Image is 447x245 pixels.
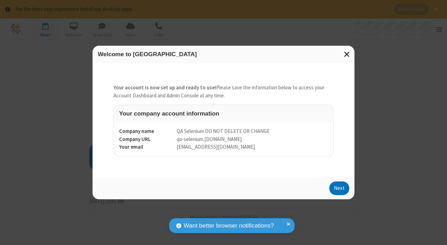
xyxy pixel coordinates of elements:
h3: Welcome to [GEOGRAPHIC_DATA] [98,51,349,58]
button: Next [329,181,349,195]
dt: Company URL [119,135,171,143]
dd: qa-selenium . [DOMAIN_NAME] [177,135,328,143]
strong: Your account is now set up and ready to use! [113,84,216,91]
span: Want better browser notifications? [184,221,274,230]
dt: Your email [119,143,171,151]
h3: Your company account information [119,110,328,117]
dt: Company name [119,127,171,135]
dd: QA Selenium DO NOT DELETE OR CHANGE [177,127,328,135]
button: Close modal [340,46,354,63]
p: Please save the information below to access your Account Dashboard and Admin Console at any time. [113,84,334,99]
dd: [EMAIL_ADDRESS][DOMAIN_NAME] [177,143,328,151]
